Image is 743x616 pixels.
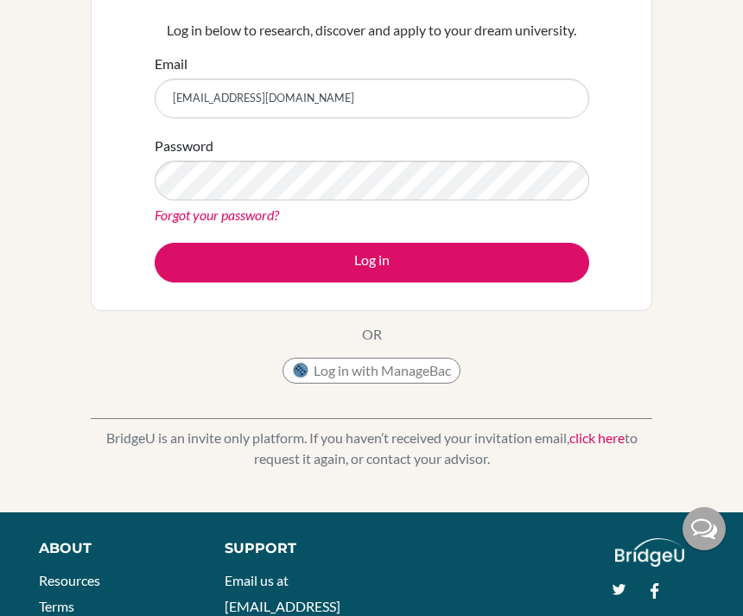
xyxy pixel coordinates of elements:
a: Terms [39,598,74,614]
button: Log in with ManageBac [283,358,460,384]
a: click here [569,429,625,446]
label: Password [155,136,213,156]
a: Resources [39,572,100,588]
p: Log in below to research, discover and apply to your dream university. [155,20,589,41]
span: Help [40,12,75,28]
div: Support [225,538,356,559]
a: Forgot your password? [155,206,279,223]
button: Log in [155,243,589,283]
div: About [39,538,186,559]
img: logo_white@2x-f4f0deed5e89b7ecb1c2cc34c3e3d731f90f0f143d5ea2071677605dd97b5244.png [615,538,685,567]
p: OR [362,324,382,345]
p: BridgeU is an invite only platform. If you haven’t received your invitation email, to request it ... [91,428,652,469]
label: Email [155,54,187,74]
